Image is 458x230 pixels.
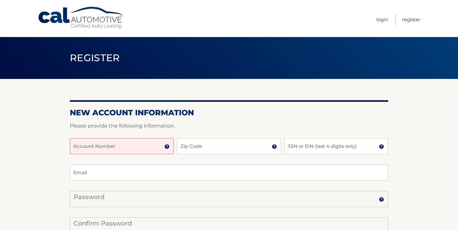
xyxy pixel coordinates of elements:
a: Cal Automotive [38,6,124,29]
a: Register [402,14,420,25]
span: Register [70,52,120,64]
img: tooltip.svg [379,144,384,149]
input: SSN or EIN (last 4 digits only) [284,138,388,154]
p: Please provide the following information. [70,121,388,130]
img: tooltip.svg [379,197,384,202]
img: tooltip.svg [272,144,277,149]
img: tooltip.svg [164,144,169,149]
input: Email [70,165,388,181]
a: Login [376,14,388,25]
h2: New Account Information [70,108,388,118]
input: Zip Code [177,138,281,154]
input: Account Number [70,138,174,154]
